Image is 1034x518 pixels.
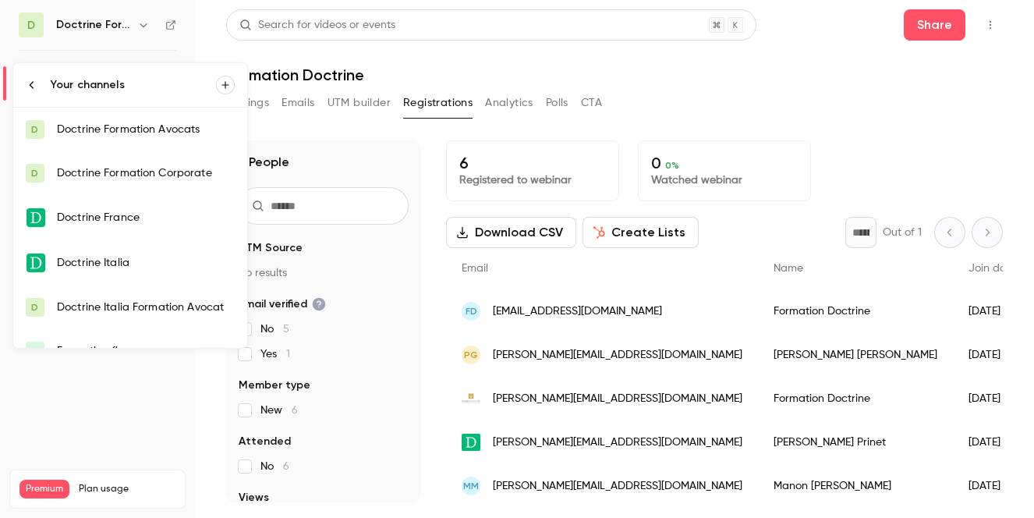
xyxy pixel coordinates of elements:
div: Your channels [51,77,216,93]
img: Doctrine France [27,208,45,227]
div: Doctrine Formation Avocats [57,122,235,137]
span: D [31,122,38,137]
span: D [31,166,38,180]
span: D [31,300,38,314]
img: Doctrine Italia [27,254,45,272]
span: F [33,344,37,358]
div: Doctrine France [57,210,235,225]
div: Doctrine Italia Formation Avocat [57,300,235,315]
div: Doctrine Italia [57,255,235,271]
div: Doctrine Formation Corporate [57,165,235,181]
div: Formation flow [57,343,235,359]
